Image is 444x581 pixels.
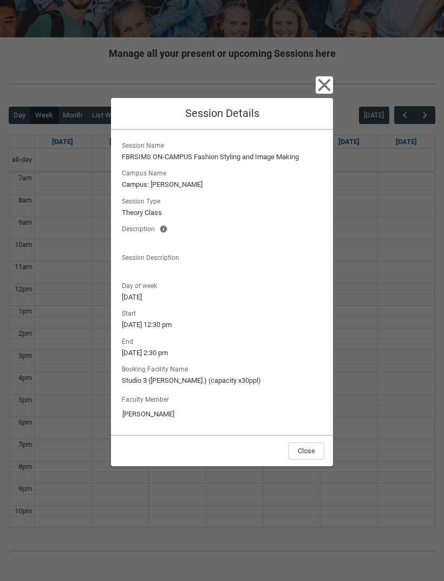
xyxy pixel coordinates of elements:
lightning-formatted-text: [DATE] 2:30 pm [122,348,322,358]
button: Close [289,442,324,460]
span: Session Details [185,107,259,120]
span: Booking Facility Name [122,362,192,374]
lightning-formatted-text: FBRSIMS ON-CAMPUS Fashion Styling and Image Making [122,152,322,162]
lightning-formatted-text: [DATE] 12:30 pm [122,319,322,330]
lightning-formatted-text: Campus: [PERSON_NAME] [122,179,322,190]
span: Description [122,222,159,234]
span: Session Name [122,139,168,151]
span: End [122,335,138,347]
span: Campus Name [122,166,171,178]
span: Start [122,306,140,318]
span: Session Description [122,251,184,263]
lightning-formatted-text: Studio 3 ([PERSON_NAME].) (capacity x30ppl) [122,375,322,386]
span: Session Type [122,194,165,206]
span: Day of week [122,279,161,291]
lightning-formatted-text: [DATE] [122,292,322,303]
lightning-formatted-text: Theory Class [122,207,322,218]
button: Close [316,76,333,94]
label: Faculty Member [122,393,173,404]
